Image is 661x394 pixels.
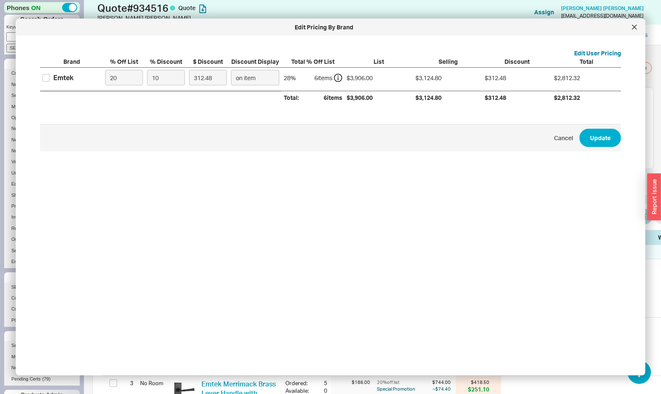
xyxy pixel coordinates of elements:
[11,170,40,175] span: Under Review
[331,379,370,386] div: $186.00
[552,68,621,88] div: $2,812.32
[178,4,196,11] span: Quote
[4,375,80,384] a: Pending Certs(79)
[422,379,451,386] div: $744.00
[345,91,414,104] div: $3,906.00
[4,136,80,144] a: Needs Lead Times
[4,102,80,111] a: My Orders
[11,148,60,153] span: Needs Processing Note
[4,363,80,372] a: Needs Follow Up(3)
[4,341,80,350] a: Search Profiles
[534,8,554,16] button: Assign
[413,91,483,104] div: $3,124.80
[4,146,80,155] a: Needs Processing Note
[11,126,47,131] span: Needs Follow Up
[11,365,47,370] span: Needs Follow Up
[574,49,621,57] button: Edit User Pricing
[4,305,80,313] a: Create DS PO
[413,68,483,88] div: $3,124.80
[4,213,80,222] a: Inventory
[413,57,483,68] div: Selling
[345,57,414,68] div: List
[97,2,333,14] h1: Quote # 934516
[282,57,345,68] div: Total % Off List
[4,191,80,200] a: Show Open Balances
[42,376,51,381] span: ( 79 )
[345,68,414,88] div: $3,906.00
[561,5,644,11] a: [PERSON_NAME] [PERSON_NAME]
[314,73,342,82] div: 6 item s
[483,57,552,68] div: Discount
[4,246,80,255] a: Search Billing
[4,180,80,188] a: Edit Carts
[377,386,421,392] div: Special Promotion
[483,91,552,104] div: $312.48
[53,73,73,82] div: Emtek
[468,386,489,393] div: $251.10
[31,3,41,12] span: ON
[103,57,145,68] div: % Off List
[123,376,133,390] div: 3
[4,157,80,166] a: Verify Compatibility(30)
[4,59,80,69] div: Orders Admin
[561,13,643,19] div: [EMAIL_ADDRESS][DOMAIN_NAME]
[4,235,80,244] a: Orders Need Auths
[285,379,312,387] div: Ordered:
[324,94,342,102] div: 6 items
[590,133,611,143] span: Update
[11,376,41,381] span: Pending Certs
[4,272,80,282] div: Purchase Orders
[468,379,489,386] div: $418.50
[554,133,573,142] span: Cancel
[145,57,187,68] div: % Discount
[422,386,451,392] div: – $74.40
[4,283,80,292] a: SE PO Follow Up
[4,169,80,177] a: Under Review(11)
[20,23,628,31] div: Edit Pricing By Brand
[552,91,621,104] div: $2,812.32
[11,82,36,87] span: New Orders
[377,379,421,386] div: 20 % off list
[483,68,552,88] div: $312.48
[4,331,80,341] div: Users Admin
[4,15,80,24] h1: Search Orders
[284,73,296,82] div: 28 %
[4,80,80,89] a: New Orders(7)
[42,74,50,81] input: Emtek
[6,44,19,52] input: SE
[312,379,327,387] div: 5
[11,204,54,209] span: Process SE Tracking
[40,57,103,68] div: Brand
[6,24,80,32] p: Keyword:
[4,202,80,211] a: Process SE Tracking(13)
[4,294,80,303] a: Create Standard PO
[552,57,621,68] div: Total
[4,257,80,266] a: Email Templates
[284,94,299,102] div: Total:
[4,2,80,13] div: Phones
[187,57,229,68] div: $ Discount
[140,376,170,390] div: No Room
[4,69,80,78] a: Create Order
[97,14,333,22] div: [PERSON_NAME] [PERSON_NAME]
[4,316,80,325] a: PO Search
[4,91,80,100] a: Search Orders
[4,124,80,133] a: Needs Follow Up(12)
[229,57,282,68] div: Discount Display
[580,128,621,147] button: Update
[4,352,80,361] a: My Profiles
[4,113,80,122] a: Open Quotes
[11,159,51,164] span: Verify Compatibility
[4,224,80,233] a: Reauthorize Orders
